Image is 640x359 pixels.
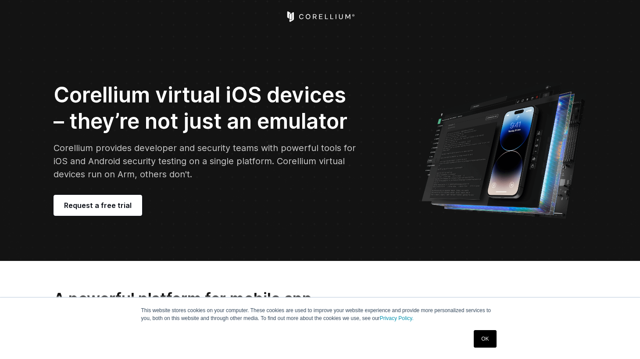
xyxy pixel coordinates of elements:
a: Request a free trial [54,195,142,216]
h2: A powerful platform for mobile app security testing [54,289,353,328]
a: Privacy Policy. [380,315,414,321]
p: Corellium provides developer and security teams with powerful tools for iOS and Android security ... [54,141,360,181]
h2: Corellium virtual iOS devices – they’re not just an emulator [54,82,360,134]
a: Corellium Home [285,11,355,22]
span: Request a free trial [64,200,132,211]
p: This website stores cookies on your computer. These cookies are used to improve your website expe... [141,306,499,322]
a: OK [474,330,496,348]
img: Corellium UI [421,79,587,219]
